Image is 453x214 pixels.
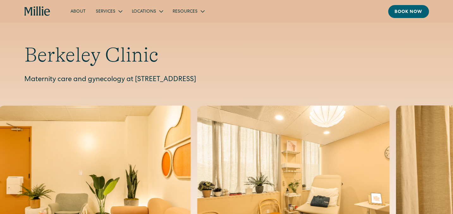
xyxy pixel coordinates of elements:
a: About [65,6,91,16]
div: Resources [168,6,209,16]
div: Locations [132,9,156,15]
div: Services [96,9,115,15]
div: Resources [173,9,198,15]
div: Services [91,6,127,16]
h1: Berkeley Clinic [24,43,429,67]
div: Book now [395,9,423,15]
div: Locations [127,6,168,16]
p: Maternity care and gynecology at [STREET_ADDRESS] [24,75,429,85]
a: Book now [388,5,429,18]
a: home [24,6,51,16]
